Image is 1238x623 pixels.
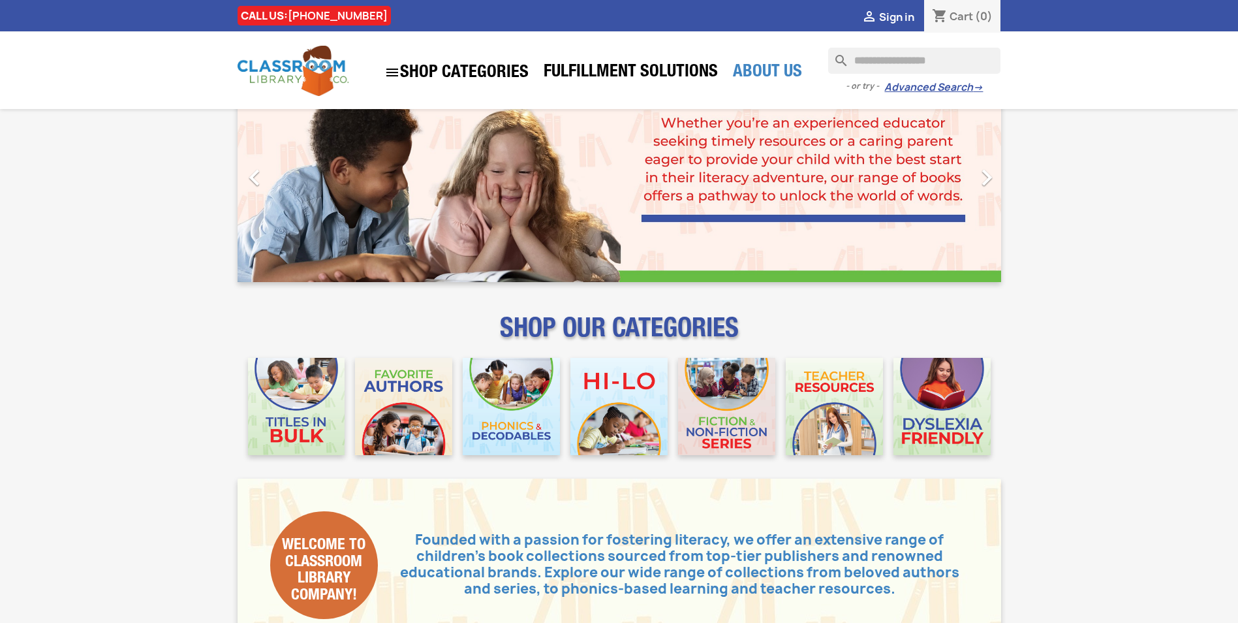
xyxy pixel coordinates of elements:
[970,161,1003,194] i: 
[846,80,884,93] span: - or try -
[861,10,877,25] i: 
[463,358,560,455] img: CLC_Phonics_And_Decodables_Mobile.jpg
[238,46,348,96] img: Classroom Library Company
[828,48,1000,74] input: Search
[861,10,914,24] a:  Sign in
[950,9,973,24] span: Cart
[973,81,983,94] span: →
[570,358,668,455] img: CLC_HiLo_Mobile.jpg
[288,8,388,23] a: [PHONE_NUMBER]
[238,6,391,25] div: CALL US:
[828,48,844,63] i: search
[378,532,968,598] p: Founded with a passion for fostering literacy, we offer an extensive range of children's book col...
[932,9,948,25] i: shopping_cart
[238,324,1001,347] p: SHOP OUR CATEGORIES
[248,358,345,455] img: CLC_Bulk_Mobile.jpg
[270,511,378,619] div: Welcome to Classroom Library Company!
[786,358,883,455] img: CLC_Teacher_Resources_Mobile.jpg
[893,358,991,455] img: CLC_Dyslexia_Mobile.jpg
[886,60,1001,282] a: Next
[884,81,983,94] a: Advanced Search→
[384,65,400,80] i: 
[537,60,724,86] a: Fulfillment Solutions
[355,358,452,455] img: CLC_Favorite_Authors_Mobile.jpg
[238,60,352,282] a: Previous
[378,58,535,87] a: SHOP CATEGORIES
[975,9,993,24] span: (0)
[238,60,1001,282] ul: Carousel container
[726,60,809,86] a: About Us
[238,161,271,194] i: 
[879,10,914,24] span: Sign in
[678,358,775,455] img: CLC_Fiction_Nonfiction_Mobile.jpg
